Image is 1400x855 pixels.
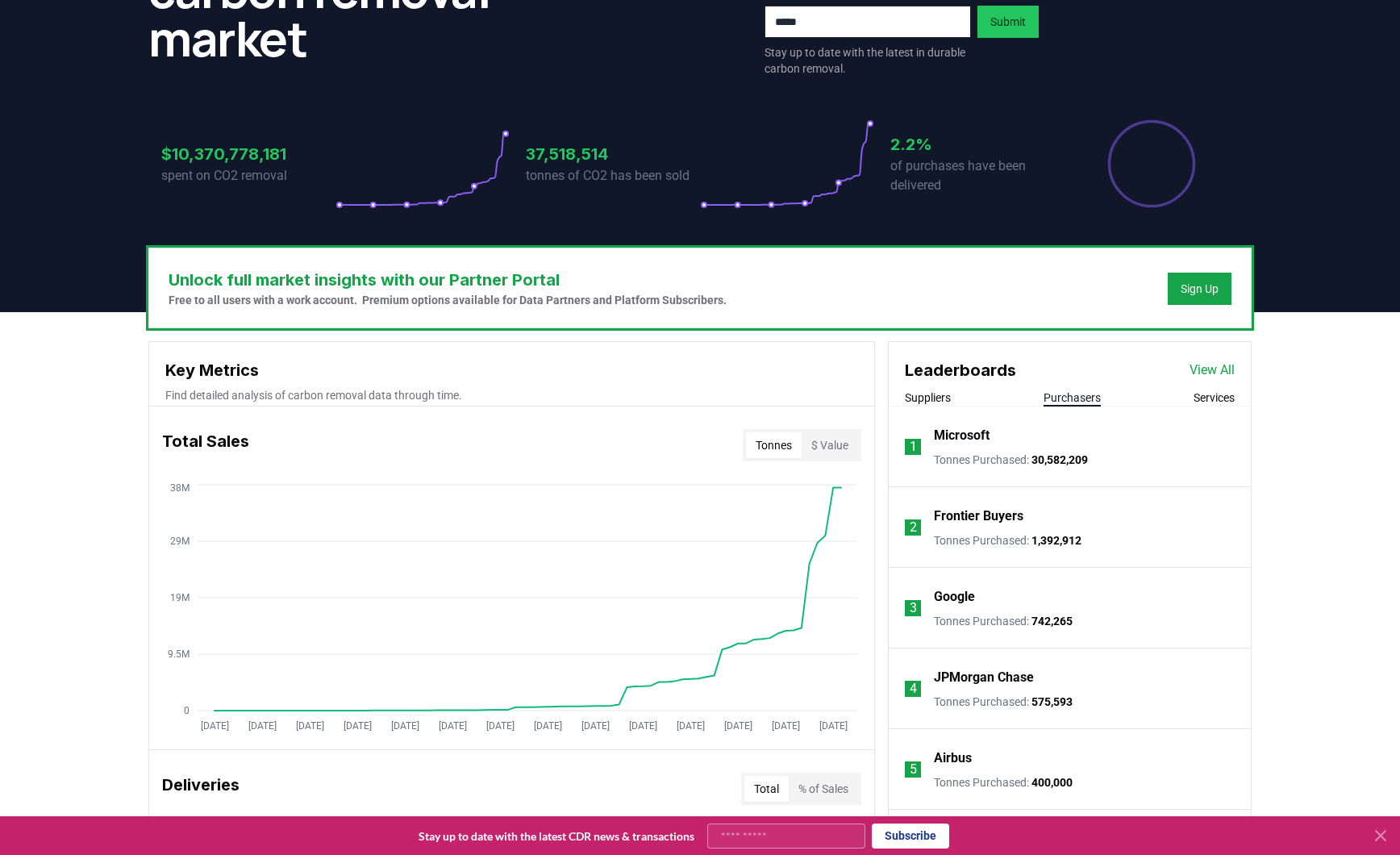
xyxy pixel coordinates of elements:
a: JPMorgan Chase [934,668,1034,687]
p: 2 [910,518,917,537]
h3: 2.2% [890,132,1065,156]
p: Tonnes Purchased : [934,452,1088,468]
p: 1 [910,437,917,457]
button: Purchasers [1044,390,1101,406]
a: Frontier Buyers [934,507,1023,526]
p: 4 [910,679,917,699]
tspan: 38M [170,482,190,494]
h3: Key Metrics [165,358,858,382]
tspan: [DATE] [296,720,324,732]
tspan: [DATE] [201,720,229,732]
tspan: 29M [170,536,190,547]
tspan: 0 [184,705,190,716]
a: View All [1190,361,1235,380]
p: 5 [910,760,917,779]
a: Sign Up [1181,281,1219,297]
a: Airbus [934,749,972,768]
tspan: [DATE] [439,720,467,732]
button: Tonnes [746,432,802,458]
p: spent on CO2 removal [161,166,335,186]
tspan: 9.5M [168,649,190,660]
button: Suppliers [905,390,951,406]
button: Submit [977,6,1039,38]
h3: Total Sales [162,429,249,461]
p: Tonnes Purchased : [934,694,1073,710]
tspan: [DATE] [344,720,372,732]
h3: Unlock full market insights with our Partner Portal [169,268,727,292]
p: 3 [910,598,917,618]
tspan: [DATE] [819,720,848,732]
tspan: [DATE] [724,720,752,732]
p: Find detailed analysis of carbon removal data through time. [165,387,858,403]
span: 400,000 [1031,776,1073,789]
p: Stay up to date with the latest in durable carbon removal. [765,44,971,77]
button: Total [744,776,789,802]
p: Tonnes Purchased : [934,613,1073,629]
p: Free to all users with a work account. Premium options available for Data Partners and Platform S... [169,292,727,308]
tspan: [DATE] [581,720,610,732]
tspan: [DATE] [677,720,705,732]
tspan: [DATE] [772,720,800,732]
span: 575,593 [1031,695,1073,708]
h3: 37,518,514 [526,142,700,166]
a: Microsoft [934,426,990,445]
button: Services [1194,390,1235,406]
p: Tonnes Purchased : [934,774,1073,790]
div: Percentage of sales delivered [1106,119,1197,209]
p: of purchases have been delivered [890,156,1065,195]
h3: $10,370,778,181 [161,142,335,166]
tspan: [DATE] [629,720,657,732]
span: 742,265 [1031,615,1073,628]
tspan: 19M [170,592,190,603]
h3: Deliveries [162,773,240,805]
span: 30,582,209 [1031,453,1088,466]
button: Sign Up [1168,273,1231,305]
button: % of Sales [789,776,858,802]
tspan: [DATE] [248,720,277,732]
tspan: [DATE] [534,720,562,732]
button: $ Value [802,432,858,458]
p: Tonnes Purchased : [934,532,1081,548]
p: tonnes of CO2 has been sold [526,166,700,186]
span: 1,392,912 [1031,534,1081,547]
tspan: [DATE] [391,720,419,732]
tspan: [DATE] [486,720,515,732]
h3: Leaderboards [905,358,1016,382]
a: Google [934,587,975,607]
